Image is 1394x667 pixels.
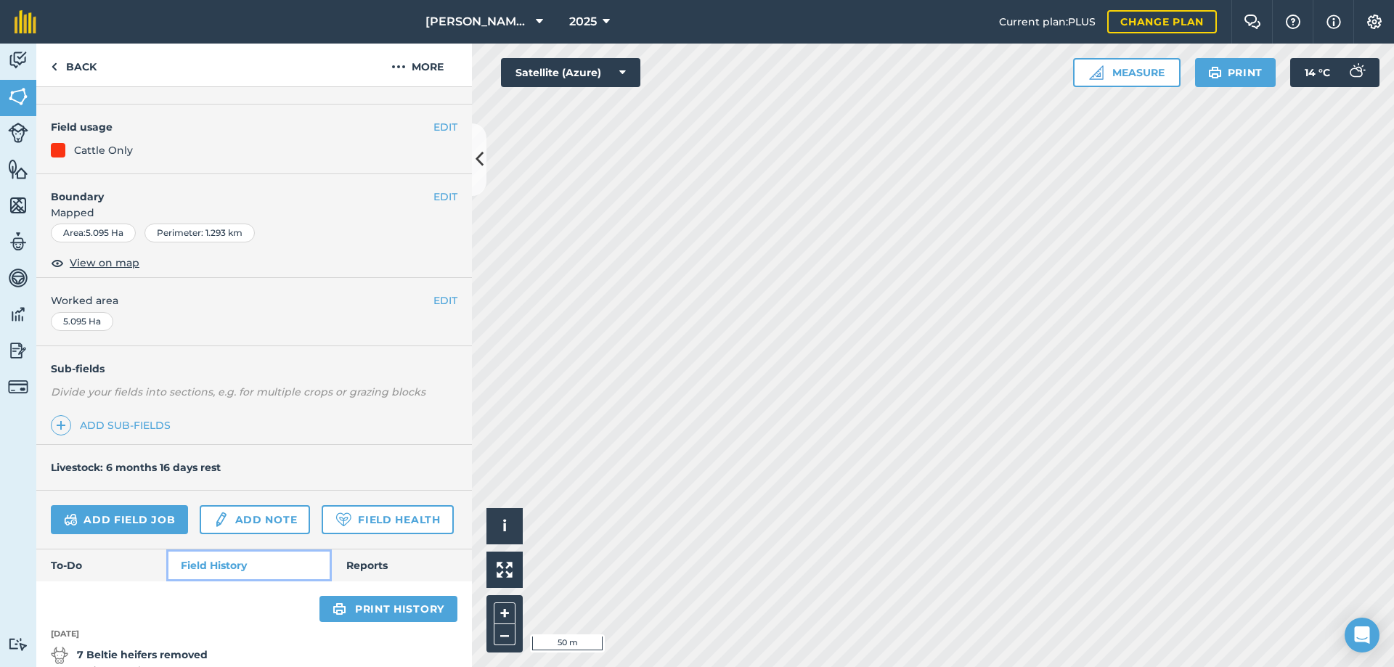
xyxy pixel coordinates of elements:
[1195,58,1276,87] button: Print
[51,415,176,435] a: Add sub-fields
[51,461,221,474] h4: Livestock: 6 months 16 days rest
[494,602,515,624] button: +
[51,254,64,271] img: svg+xml;base64,PHN2ZyB4bWxucz0iaHR0cDovL3d3dy53My5vcmcvMjAwMC9zdmciIHdpZHRoPSIxOCIgaGVpZ2h0PSIyNC...
[36,44,111,86] a: Back
[999,14,1096,30] span: Current plan : PLUS
[51,254,139,271] button: View on map
[51,385,425,398] em: Divide your fields into sections, e.g. for multiple crops or grazing blocks
[144,224,255,242] div: Perimeter : 1.293 km
[486,508,523,544] button: i
[363,44,472,86] button: More
[36,361,472,377] h4: Sub-fields
[8,49,28,71] img: svg+xml;base64,PD94bWwgdmVyc2lvbj0iMS4wIiBlbmNvZGluZz0idXRmLTgiPz4KPCEtLSBHZW5lcmF0b3I6IEFkb2JlIE...
[332,549,472,581] a: Reports
[322,505,453,534] a: Field Health
[70,255,139,271] span: View on map
[51,505,188,534] a: Add field job
[333,600,346,618] img: svg+xml;base64,PHN2ZyB4bWxucz0iaHR0cDovL3d3dy53My5vcmcvMjAwMC9zdmciIHdpZHRoPSIxOSIgaGVpZ2h0PSIyNC...
[200,505,310,534] a: Add note
[36,549,166,581] a: To-Do
[51,224,136,242] div: Area : 5.095 Ha
[36,628,472,641] p: [DATE]
[8,231,28,253] img: svg+xml;base64,PD94bWwgdmVyc2lvbj0iMS4wIiBlbmNvZGluZz0idXRmLTgiPz4KPCEtLSBHZW5lcmF0b3I6IEFkb2JlIE...
[51,312,113,331] div: 5.095 Ha
[8,123,28,143] img: svg+xml;base64,PD94bWwgdmVyc2lvbj0iMS4wIiBlbmNvZGluZz0idXRmLTgiPz4KPCEtLSBHZW5lcmF0b3I6IEFkb2JlIE...
[433,292,457,308] button: EDIT
[1345,618,1379,652] div: Open Intercom Messenger
[51,647,68,664] img: svg+xml;base64,PD94bWwgdmVyc2lvbj0iMS4wIiBlbmNvZGluZz0idXRmLTgiPz4KPCEtLSBHZW5lcmF0b3I6IEFkb2JlIE...
[497,562,513,578] img: Four arrows, one pointing top left, one top right, one bottom right and the last bottom left
[74,142,133,158] div: Cattle Only
[1107,10,1217,33] a: Change plan
[391,58,406,75] img: svg+xml;base64,PHN2ZyB4bWxucz0iaHR0cDovL3d3dy53My5vcmcvMjAwMC9zdmciIHdpZHRoPSIyMCIgaGVpZ2h0PSIyNC...
[501,58,640,87] button: Satellite (Azure)
[1089,65,1104,80] img: Ruler icon
[502,517,507,535] span: i
[51,292,457,308] span: Worked area
[1342,58,1371,87] img: svg+xml;base64,PD94bWwgdmVyc2lvbj0iMS4wIiBlbmNvZGluZz0idXRmLTgiPz4KPCEtLSBHZW5lcmF0b3I6IEFkb2JlIE...
[213,511,229,528] img: svg+xml;base64,PD94bWwgdmVyc2lvbj0iMS4wIiBlbmNvZGluZz0idXRmLTgiPz4KPCEtLSBHZW5lcmF0b3I6IEFkb2JlIE...
[569,13,597,30] span: 2025
[51,58,57,75] img: svg+xml;base64,PHN2ZyB4bWxucz0iaHR0cDovL3d3dy53My5vcmcvMjAwMC9zdmciIHdpZHRoPSI5IiBoZWlnaHQ9IjI0Ii...
[319,596,457,622] a: Print history
[8,86,28,107] img: svg+xml;base64,PHN2ZyB4bWxucz0iaHR0cDovL3d3dy53My5vcmcvMjAwMC9zdmciIHdpZHRoPSI1NiIgaGVpZ2h0PSI2MC...
[494,624,515,645] button: –
[36,174,433,205] h4: Boundary
[51,119,433,135] h4: Field usage
[1366,15,1383,29] img: A cog icon
[8,637,28,651] img: svg+xml;base64,PD94bWwgdmVyc2lvbj0iMS4wIiBlbmNvZGluZz0idXRmLTgiPz4KPCEtLSBHZW5lcmF0b3I6IEFkb2JlIE...
[8,195,28,216] img: svg+xml;base64,PHN2ZyB4bWxucz0iaHR0cDovL3d3dy53My5vcmcvMjAwMC9zdmciIHdpZHRoPSI1NiIgaGVpZ2h0PSI2MC...
[1305,58,1330,87] span: 14 ° C
[1244,15,1261,29] img: Two speech bubbles overlapping with the left bubble in the forefront
[8,303,28,325] img: svg+xml;base64,PD94bWwgdmVyc2lvbj0iMS4wIiBlbmNvZGluZz0idXRmLTgiPz4KPCEtLSBHZW5lcmF0b3I6IEFkb2JlIE...
[1208,64,1222,81] img: svg+xml;base64,PHN2ZyB4bWxucz0iaHR0cDovL3d3dy53My5vcmcvMjAwMC9zdmciIHdpZHRoPSIxOSIgaGVpZ2h0PSIyNC...
[77,647,208,663] strong: 7 Beltie heifers removed
[64,511,78,528] img: svg+xml;base64,PD94bWwgdmVyc2lvbj0iMS4wIiBlbmNvZGluZz0idXRmLTgiPz4KPCEtLSBHZW5lcmF0b3I6IEFkb2JlIE...
[433,189,457,205] button: EDIT
[36,205,472,221] span: Mapped
[56,417,66,434] img: svg+xml;base64,PHN2ZyB4bWxucz0iaHR0cDovL3d3dy53My5vcmcvMjAwMC9zdmciIHdpZHRoPSIxNCIgaGVpZ2h0PSIyNC...
[433,119,457,135] button: EDIT
[425,13,530,30] span: [PERSON_NAME][GEOGRAPHIC_DATA]
[8,340,28,361] img: svg+xml;base64,PD94bWwgdmVyc2lvbj0iMS4wIiBlbmNvZGluZz0idXRmLTgiPz4KPCEtLSBHZW5lcmF0b3I6IEFkb2JlIE...
[15,10,36,33] img: fieldmargin Logo
[166,549,331,581] a: Field History
[8,267,28,289] img: svg+xml;base64,PD94bWwgdmVyc2lvbj0iMS4wIiBlbmNvZGluZz0idXRmLTgiPz4KPCEtLSBHZW5lcmF0b3I6IEFkb2JlIE...
[1284,15,1302,29] img: A question mark icon
[1073,58,1181,87] button: Measure
[1290,58,1379,87] button: 14 °C
[1326,13,1341,30] img: svg+xml;base64,PHN2ZyB4bWxucz0iaHR0cDovL3d3dy53My5vcmcvMjAwMC9zdmciIHdpZHRoPSIxNyIgaGVpZ2h0PSIxNy...
[8,377,28,397] img: svg+xml;base64,PD94bWwgdmVyc2lvbj0iMS4wIiBlbmNvZGluZz0idXRmLTgiPz4KPCEtLSBHZW5lcmF0b3I6IEFkb2JlIE...
[8,158,28,180] img: svg+xml;base64,PHN2ZyB4bWxucz0iaHR0cDovL3d3dy53My5vcmcvMjAwMC9zdmciIHdpZHRoPSI1NiIgaGVpZ2h0PSI2MC...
